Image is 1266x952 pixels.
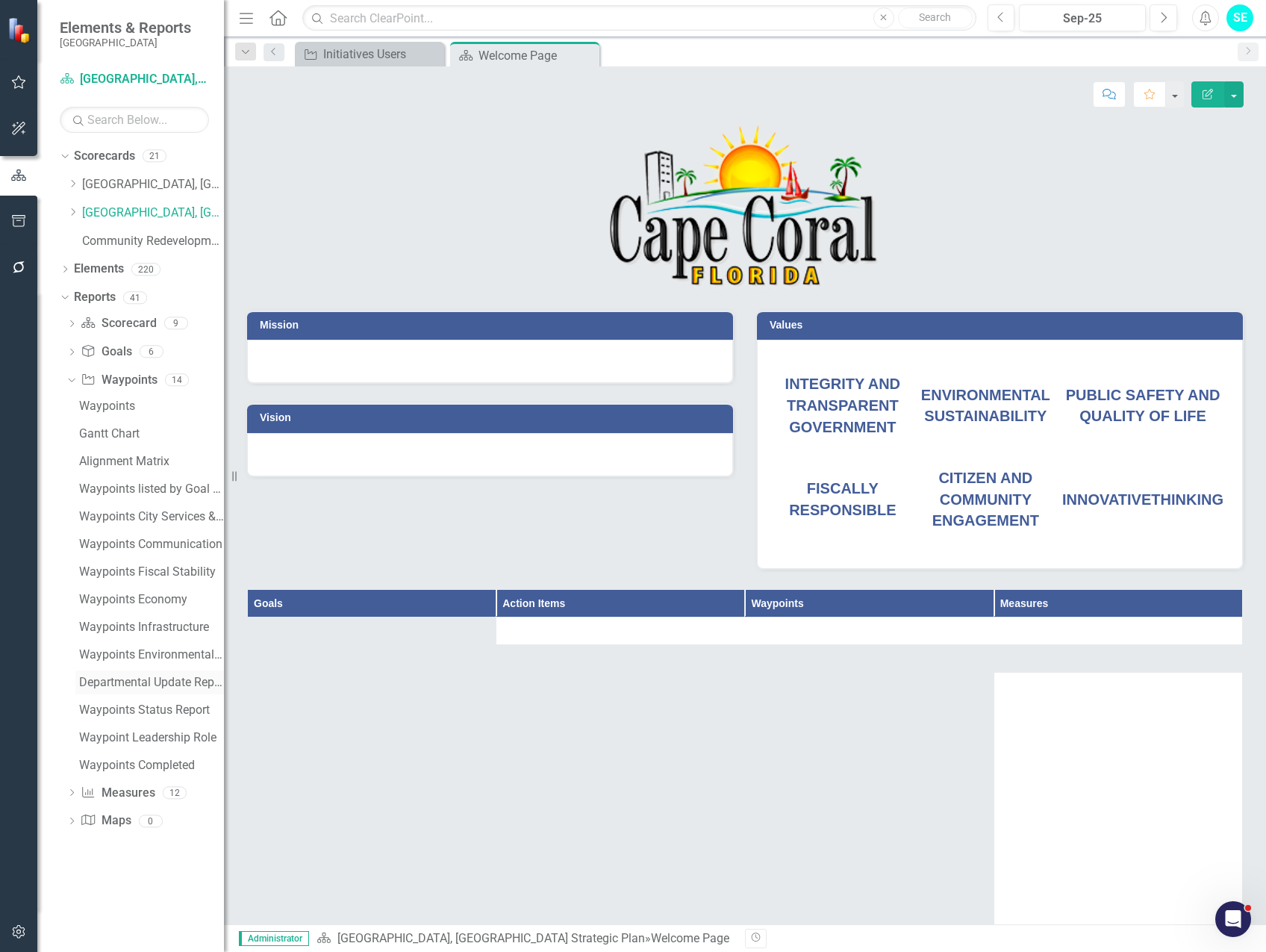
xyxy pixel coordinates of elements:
[60,107,209,133] input: Search Below...
[75,698,224,722] a: Waypoints Status Report
[299,45,440,63] a: Initiatives Users
[75,394,224,418] a: Waypoints
[337,931,645,945] a: [GEOGRAPHIC_DATA], [GEOGRAPHIC_DATA] Strategic Plan
[785,376,900,435] span: INTEGRITY AND TRANSPARENT GOVERNMENT
[651,931,729,945] div: Welcome Page
[75,615,224,639] a: Waypoints Infrastructure
[919,11,951,23] span: Search
[139,815,163,827] div: 0
[1151,491,1223,508] span: THINKING
[898,7,973,28] button: Search
[81,315,156,332] a: Scorecard
[75,532,224,556] a: Waypoints Communication
[75,505,224,529] a: Waypoints City Services & Amenities
[81,372,157,389] a: Waypoints
[921,387,1050,425] span: ENVIRONMENTAL SUSTAINABILITY
[81,812,131,830] a: Maps
[75,422,224,446] a: Gantt Chart
[79,703,224,717] div: Waypoints Status Report
[323,45,440,63] div: Initiatives Users
[79,399,224,413] div: Waypoints
[60,19,191,37] span: Elements & Reports
[82,233,224,250] a: Community Redevelopment Area
[75,449,224,473] a: Alignment Matrix
[123,291,147,304] div: 41
[79,427,224,441] div: Gantt Chart
[75,753,224,777] a: Waypoints Completed
[7,17,34,43] img: ClearPoint Strategy
[302,5,976,31] input: Search ClearPoint...
[770,320,1235,331] h3: Values
[79,538,224,551] div: Waypoints Communication
[1226,4,1253,31] button: SE
[165,373,189,386] div: 14
[79,731,224,744] div: Waypoint Leadership Role
[140,346,163,358] div: 6
[75,671,224,694] a: Departmental Update Report
[260,320,726,331] h3: Mission
[79,676,224,689] div: Departmental Update Report
[609,123,882,290] img: Cape Coral, FL -- Logo
[79,510,224,523] div: Waypoints City Services & Amenities
[79,620,224,634] div: Waypoints Infrastructure
[75,588,224,612] a: Waypoints Economy
[164,317,188,330] div: 9
[1215,901,1251,937] iframe: Intercom live chat
[82,205,224,222] a: [GEOGRAPHIC_DATA], [GEOGRAPHIC_DATA] Strategic Plan
[1066,387,1220,425] span: PUBLIC SAFETY AND QUALITY OF LIFE
[74,261,124,278] a: Elements
[1019,4,1146,31] button: Sep-25
[75,560,224,584] a: Waypoints Fiscal Stability
[79,593,224,606] div: Waypoints Economy
[74,148,135,165] a: Scorecards
[60,71,209,88] a: [GEOGRAPHIC_DATA], [GEOGRAPHIC_DATA] Strategic Plan
[316,930,734,948] div: »
[789,480,896,518] span: FISCALLY RESPONSIBLE
[260,412,726,423] h3: Vision
[938,470,1032,508] span: CITIZEN AND COMMUNITY
[79,482,224,496] div: Waypoints listed by Goal and Measure
[74,289,116,306] a: Reports
[75,643,224,667] a: Waypoints Environmental Sustainability
[60,37,191,49] small: [GEOGRAPHIC_DATA]
[1024,10,1141,28] div: Sep-25
[478,46,596,65] div: Welcome Page
[79,759,224,772] div: Waypoints Completed
[163,786,187,799] div: 12
[143,150,166,163] div: 21
[79,565,224,579] div: Waypoints Fiscal Stability
[1062,491,1223,508] span: INNOVATIVE
[81,785,155,802] a: Measures
[75,477,224,501] a: Waypoints listed by Goal and Measure
[75,726,224,750] a: Waypoint Leadership Role
[81,343,131,361] a: Goals
[131,263,160,276] div: 220
[239,931,309,946] span: Administrator
[932,512,1039,529] span: ENGAGEMENT
[79,455,224,468] div: Alignment Matrix
[82,176,224,193] a: [GEOGRAPHIC_DATA], [GEOGRAPHIC_DATA] Business Initiatives
[79,648,224,662] div: Waypoints Environmental Sustainability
